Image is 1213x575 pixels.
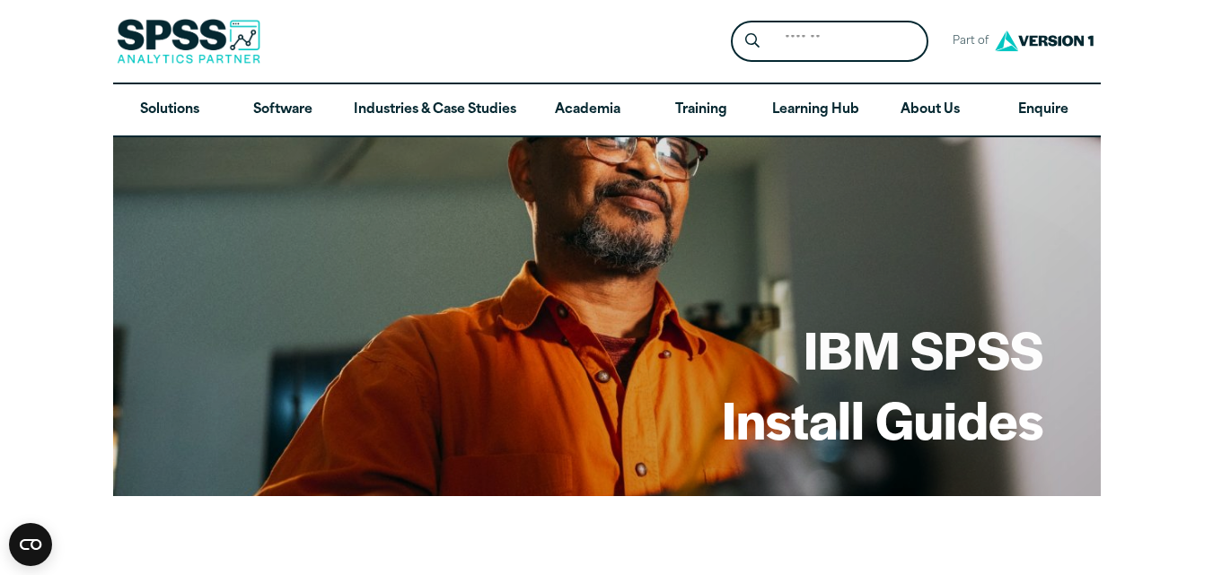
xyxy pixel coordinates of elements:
[735,25,769,58] button: Search magnifying glass icon
[874,84,987,136] a: About Us
[226,84,339,136] a: Software
[644,84,757,136] a: Training
[9,523,52,566] button: Open CMP widget
[117,19,260,64] img: SPSS Analytics Partner
[745,33,760,48] svg: Search magnifying glass icon
[990,24,1098,57] img: Version1 Logo
[758,84,874,136] a: Learning Hub
[943,29,990,55] span: Part of
[531,84,644,136] a: Academia
[339,84,531,136] a: Industries & Case Studies
[987,84,1100,136] a: Enquire
[722,314,1043,453] h1: IBM SPSS Install Guides
[731,21,928,63] form: Site Header Search Form
[113,84,1101,136] nav: Desktop version of site main menu
[113,84,226,136] a: Solutions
